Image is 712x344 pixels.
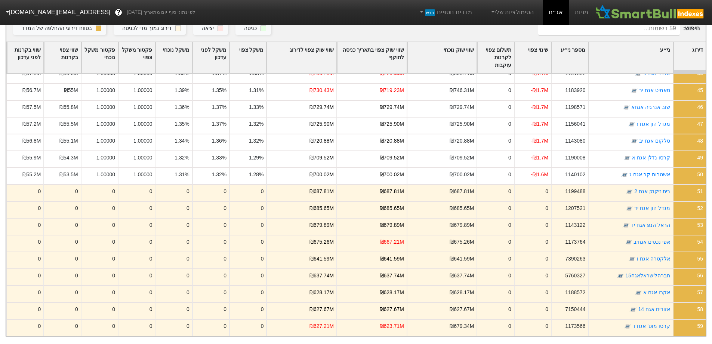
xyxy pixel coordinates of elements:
div: -₪1.6M [531,171,549,179]
button: כניסה [235,22,271,35]
div: 1.00000 [133,70,152,77]
div: ₪641.59M [380,255,404,263]
div: 0 [508,120,511,128]
a: שוב אנרגיה אגחא [631,104,670,110]
img: tase link [629,306,637,314]
div: 0 [75,289,78,296]
div: ₪725.90M [450,120,474,128]
div: 0 [38,305,41,313]
div: Toggle SortBy [337,42,407,73]
div: 0 [508,255,511,263]
div: 0 [508,238,511,246]
div: 0 [224,238,226,246]
button: יציאה [193,22,228,35]
div: 0 [112,221,115,229]
div: 44 [697,70,703,77]
div: 1.35% [212,86,226,94]
div: 0 [150,272,152,280]
div: 47 [697,120,703,128]
div: 55 [697,255,703,263]
div: Toggle SortBy [230,42,266,73]
div: 0 [38,289,41,296]
img: tase link [628,256,636,263]
div: 0 [224,204,226,212]
div: ₪736.73M [309,70,334,77]
div: 0 [150,204,152,212]
div: ₪667.21M [380,238,404,246]
div: ₪55.6M [59,70,78,77]
div: ₪679.89M [450,221,474,229]
a: אלבר אגח כ [643,70,670,76]
div: 0 [150,289,152,296]
div: Toggle SortBy [81,42,118,73]
div: 0 [150,255,152,263]
div: 0 [545,188,548,195]
div: 1.00000 [96,103,115,111]
div: ₪637.74M [380,272,404,280]
div: 52 [697,204,703,212]
div: ₪746.31M [450,86,474,94]
div: 0 [261,272,264,280]
div: 0 [261,221,264,229]
span: ? [117,7,121,18]
span: חיפוש : [538,21,700,36]
div: 0 [545,289,548,296]
div: 1.00000 [96,154,115,162]
div: 0 [224,305,226,313]
div: 0 [508,305,511,313]
div: -₪1.7M [531,70,549,77]
div: Toggle SortBy [7,42,43,73]
div: 0 [187,238,189,246]
div: 1.00000 [96,171,115,179]
span: לפי נתוני סוף יום מתאריך [DATE] [127,9,195,16]
div: ₪55.2M [22,171,41,179]
div: 1.37% [212,120,226,128]
div: 0 [150,188,152,195]
div: Toggle SortBy [477,42,514,73]
div: 1191832 [565,70,585,77]
img: tase link [623,104,630,112]
div: 57 [697,289,703,296]
div: 1.32% [175,154,189,162]
div: 0 [508,272,511,280]
div: 0 [224,221,226,229]
div: 0 [112,305,115,313]
span: חדש [425,9,435,16]
div: 0 [545,255,548,263]
div: ₪679.34M [450,322,474,330]
div: 0 [38,272,41,280]
a: אזורים אגח 14 [638,306,670,312]
div: 0 [187,221,189,229]
a: מגדל הון אגח ז [637,121,670,127]
div: 1.00000 [133,137,152,145]
div: Toggle SortBy [193,42,229,73]
div: ₪700.02M [380,171,404,179]
div: 7150444 [565,305,585,313]
div: 1.36% [175,103,189,111]
div: 45 [697,86,703,94]
div: ₪803.71M [450,70,474,77]
div: 0 [187,305,189,313]
div: 1190008 [565,154,585,162]
div: ₪627.67M [450,305,474,313]
div: ₪709.52M [450,154,474,162]
div: 0 [261,255,264,263]
button: בטווח דירוגי ההחלפה של המדד [13,22,106,35]
div: 0 [75,204,78,212]
div: 0 [508,171,511,179]
a: אלקטרה אגח ו [637,256,670,262]
div: 1143122 [565,221,585,229]
img: tase link [631,87,638,95]
img: tase link [635,289,642,297]
div: 1199488 [565,188,585,195]
div: 0 [508,289,511,296]
div: 1.00000 [133,86,152,94]
div: 1.00000 [133,103,152,111]
div: 0 [508,221,511,229]
img: tase link [622,222,630,229]
div: ₪623.71M [380,322,404,330]
div: Toggle SortBy [118,42,155,73]
div: ₪729.74M [380,103,404,111]
div: ₪679.89M [309,221,334,229]
div: ₪55.8M [59,103,78,111]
